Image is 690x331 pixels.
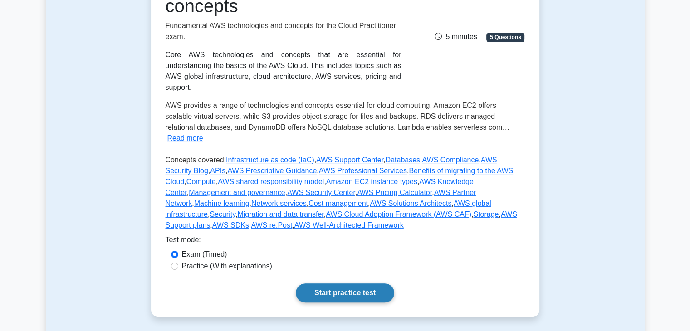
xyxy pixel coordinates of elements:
[167,133,203,144] button: Read more
[385,156,420,164] a: Databases
[166,20,401,42] p: Fundamental AWS technologies and concepts for the Cloud Practitioner exam.
[210,167,225,175] a: APIs
[237,210,323,218] a: Migration and data transfer
[226,156,314,164] a: Infrastructure as code (IaC)
[287,189,355,196] a: AWS Security Center
[166,49,401,93] div: Core AWS technologies and concepts that are essential for understanding the basics of the AWS Clo...
[326,210,471,218] a: AWS Cloud Adoption Framework (AWS CAF)
[166,102,510,131] span: AWS provides a range of technologies and concepts essential for cloud computing. Amazon EC2 offer...
[486,33,524,42] span: 5 Questions
[251,221,292,229] a: AWS re:Post
[294,221,404,229] a: AWS Well-Architected Framework
[251,200,307,207] a: Network services
[326,178,417,185] a: Amazon EC2 instance types
[227,167,317,175] a: AWS Prescriptive Guidance
[316,156,383,164] a: AWS Support Center
[422,156,479,164] a: AWS Compliance
[182,249,227,260] label: Exam (Timed)
[296,283,394,302] a: Start practice test
[186,178,216,185] a: Compute
[210,210,235,218] a: Security
[218,178,324,185] a: AWS shared responsibility model
[473,210,499,218] a: Storage
[166,189,476,207] a: AWS Partner Network
[435,33,477,40] span: 5 minutes
[189,189,285,196] a: Management and governance
[370,200,451,207] a: AWS Solutions Architects
[212,221,249,229] a: AWS SDKs
[182,261,272,272] label: Practice (With explanations)
[357,189,432,196] a: AWS Pricing Calculator
[166,234,525,249] div: Test mode:
[194,200,250,207] a: Machine learning
[166,155,525,234] p: Concepts covered: , , , , , , , , , , , , , , , , , , , , , , , , , , , , ,
[308,200,368,207] a: Cost management
[319,167,407,175] a: AWS Professional Services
